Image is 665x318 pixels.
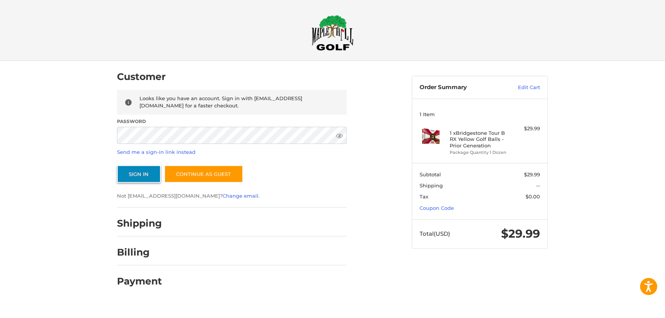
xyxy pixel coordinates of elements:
img: Maple Hill Golf [312,15,354,51]
a: Edit Cart [502,84,540,91]
span: Total (USD) [420,230,450,237]
span: Looks like you have an account. Sign in with [EMAIL_ADDRESS][DOMAIN_NAME] for a faster checkout. [139,95,302,109]
div: $29.99 [510,125,540,133]
span: -- [537,182,540,189]
h3: 1 Item [420,111,540,117]
h4: 1 x Bridgestone Tour B RX Yellow Golf Balls - Prior Generation [450,130,508,149]
a: Coupon Code [420,205,454,211]
span: $0.00 [526,193,540,200]
li: Package Quantity 1 Dozen [450,149,508,156]
a: Send me a sign-in link instead [117,149,195,155]
a: Change email [223,193,258,199]
span: $29.99 [502,227,540,241]
span: $29.99 [524,171,540,177]
h3: Order Summary [420,84,502,91]
button: Sign In [117,165,161,183]
h2: Billing [117,246,162,258]
span: Tax [420,193,429,200]
a: Continue as guest [164,165,243,183]
span: Shipping [420,182,443,189]
h2: Shipping [117,217,162,229]
h2: Payment [117,275,162,287]
h2: Customer [117,71,166,83]
label: Password [117,118,347,125]
span: Subtotal [420,171,441,177]
p: Not [EMAIL_ADDRESS][DOMAIN_NAME]? . [117,192,347,200]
